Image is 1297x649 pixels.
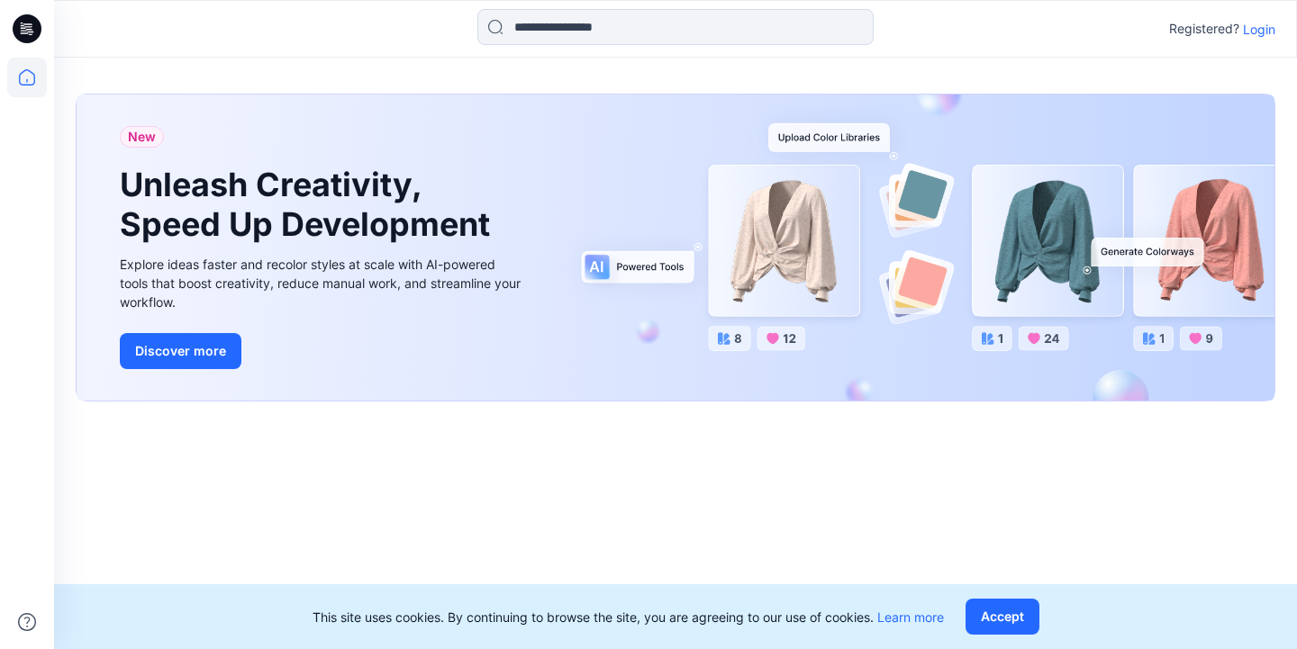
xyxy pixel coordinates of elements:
[120,333,241,369] button: Discover more
[877,609,944,625] a: Learn more
[120,166,498,243] h1: Unleash Creativity, Speed Up Development
[128,126,156,148] span: New
[966,599,1039,635] button: Accept
[120,333,525,369] a: Discover more
[313,608,944,626] p: This site uses cookies. By continuing to browse the site, you are agreeing to our use of cookies.
[120,255,525,311] div: Explore ideas faster and recolor styles at scale with AI-powered tools that boost creativity, red...
[1169,18,1239,40] p: Registered?
[1243,20,1275,39] p: Login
